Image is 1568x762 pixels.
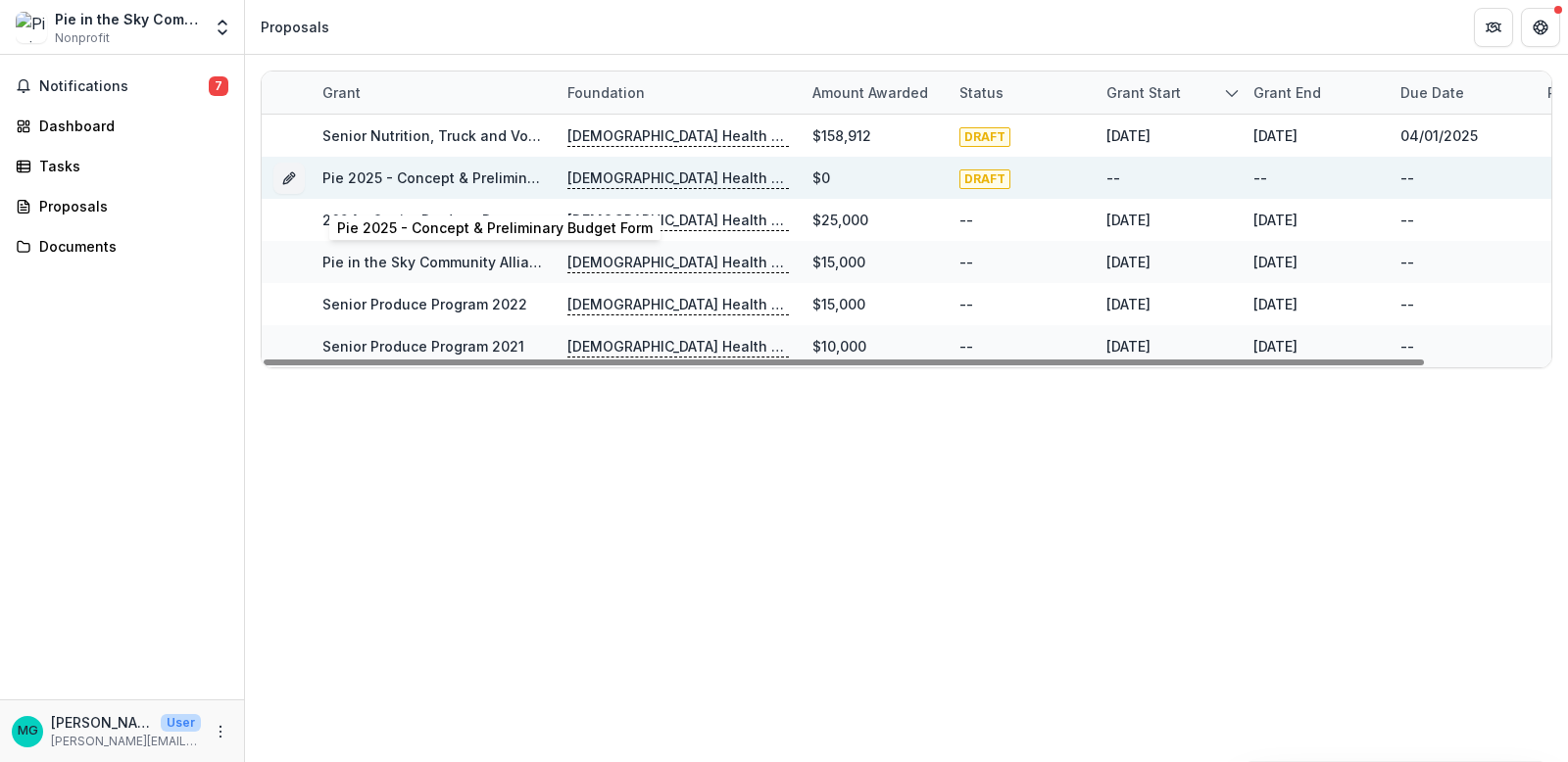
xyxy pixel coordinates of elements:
[567,125,789,147] p: [DEMOGRAPHIC_DATA] Health Community Health & Well Being
[1400,252,1414,272] div: --
[209,720,232,743] button: More
[556,82,657,103] div: Foundation
[948,71,1095,114] div: Status
[812,294,865,314] div: $15,000
[1106,210,1151,230] div: [DATE]
[1389,71,1536,114] div: Due Date
[8,230,236,262] a: Documents
[1253,125,1298,146] div: [DATE]
[1106,294,1151,314] div: [DATE]
[567,336,789,357] p: [DEMOGRAPHIC_DATA] Health Community Health & Well Being
[567,252,789,273] p: [DEMOGRAPHIC_DATA] Health Community Health & Well Being
[39,116,220,136] div: Dashboard
[322,212,539,228] a: 2024 - Senior Produce Program
[1106,167,1120,188] div: --
[1224,85,1240,101] svg: sorted descending
[801,71,948,114] div: Amount awarded
[39,156,220,176] div: Tasks
[18,725,38,738] div: Malea Guiriba
[1521,8,1560,47] button: Get Help
[1400,294,1414,314] div: --
[253,13,337,41] nav: breadcrumb
[273,163,305,194] button: Grant e465bd55-5895-44d7-8191-8aca4a82d519
[8,71,236,102] button: Notifications7
[959,294,973,314] div: --
[812,210,868,230] div: $25,000
[209,8,236,47] button: Open entity switcher
[39,236,220,257] div: Documents
[1106,336,1151,357] div: [DATE]
[311,82,372,103] div: Grant
[1106,125,1151,146] div: [DATE]
[261,17,329,37] div: Proposals
[959,252,973,272] div: --
[801,82,940,103] div: Amount awarded
[1095,82,1193,103] div: Grant start
[959,127,1010,147] span: DRAFT
[322,127,662,144] a: Senior Nutrition, Truck and Volunteer Coordinator
[1400,125,1478,146] div: 04/01/2025
[1400,210,1414,230] div: --
[311,71,556,114] div: Grant
[8,150,236,182] a: Tasks
[55,9,201,29] div: Pie in the Sky Community Alliance
[812,336,866,357] div: $10,000
[55,29,110,47] span: Nonprofit
[567,210,789,231] p: [DEMOGRAPHIC_DATA] Health Community Health & Well Being
[16,12,47,43] img: Pie in the Sky Community Alliance
[1474,8,1513,47] button: Partners
[556,71,801,114] div: Foundation
[1389,82,1476,103] div: Due Date
[1400,336,1414,357] div: --
[1253,252,1298,272] div: [DATE]
[567,294,789,315] p: [DEMOGRAPHIC_DATA] Health Community Health & Well Being
[51,712,153,733] p: [PERSON_NAME]
[209,76,228,96] span: 7
[39,78,209,95] span: Notifications
[161,714,201,732] p: User
[1095,71,1242,114] div: Grant start
[1242,71,1389,114] div: Grant end
[567,167,789,189] p: [DEMOGRAPHIC_DATA] Health Community Health & Well Being
[1253,294,1298,314] div: [DATE]
[322,296,527,312] a: Senior Produce Program 2022
[1242,82,1333,103] div: Grant end
[1253,167,1267,188] div: --
[1106,252,1151,272] div: [DATE]
[51,733,201,750] p: [PERSON_NAME][EMAIL_ADDRESS][DOMAIN_NAME]
[39,196,220,216] div: Proposals
[8,190,236,222] a: Proposals
[948,82,1015,103] div: Status
[812,125,871,146] div: $158,912
[322,338,524,355] a: Senior Produce Program 2021
[1253,210,1298,230] div: [DATE]
[8,110,236,142] a: Dashboard
[959,169,1010,189] span: DRAFT
[959,210,973,230] div: --
[812,167,830,188] div: $0
[812,252,865,272] div: $15,000
[322,254,740,270] a: Pie in the Sky Community Alliance-Senior Produce Program-1
[1253,336,1298,357] div: [DATE]
[1400,167,1414,188] div: --
[322,169,638,186] a: Pie 2025 - Concept & Preliminary Budget Form
[959,336,973,357] div: --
